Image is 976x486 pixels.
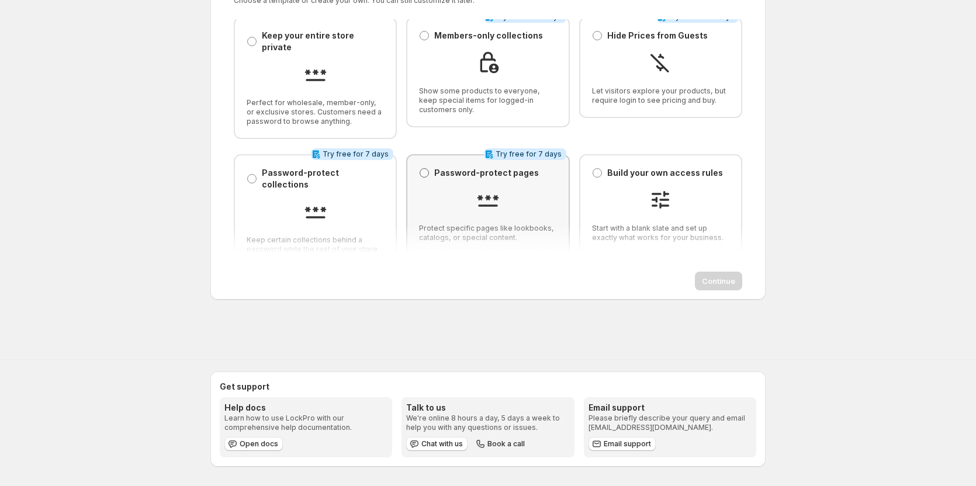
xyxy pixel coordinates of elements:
span: Show some products to everyone, keep special items for logged-in customers only. [419,86,556,114]
p: Hide Prices from Guests [607,30,708,41]
span: Protect specific pages like lookbooks, catalogs, or special content. [419,224,556,242]
span: Book a call [487,439,525,449]
p: Build your own access rules [607,167,723,179]
span: Try free for 7 days [496,150,562,159]
p: Learn how to use LockPro with our comprehensive help documentation. [224,414,387,432]
span: Start with a blank slate and set up exactly what works for your business. [592,224,729,242]
span: Open docs [240,439,278,449]
h2: Get support [220,381,756,393]
span: Keep certain collections behind a password while the rest of your store is open. [247,235,384,263]
button: Chat with us [406,437,468,451]
img: Password-protect collections [304,200,327,223]
a: Open docs [224,437,283,451]
img: Keep your entire store private [304,63,327,86]
img: Password-protect pages [476,188,500,211]
p: Password-protect pages [434,167,539,179]
p: Keep your entire store private [262,30,384,53]
span: Try free for 7 days [323,150,389,159]
button: Book a call [472,437,529,451]
img: Hide Prices from Guests [649,51,672,74]
span: Perfect for wholesale, member-only, or exclusive stores. Customers need a password to browse anyt... [247,98,384,126]
img: Build your own access rules [649,188,672,211]
a: Email support [589,437,656,451]
h3: Help docs [224,402,387,414]
span: Chat with us [421,439,463,449]
p: Please briefly describe your query and email [EMAIL_ADDRESS][DOMAIN_NAME]. [589,414,752,432]
span: Email support [604,439,651,449]
p: We're online 8 hours a day, 5 days a week to help you with any questions or issues. [406,414,569,432]
p: Password-protect collections [262,167,384,190]
h3: Email support [589,402,752,414]
img: Members-only collections [476,51,500,74]
span: Let visitors explore your products, but require login to see pricing and buy. [592,86,729,105]
h3: Talk to us [406,402,569,414]
p: Members-only collections [434,30,543,41]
